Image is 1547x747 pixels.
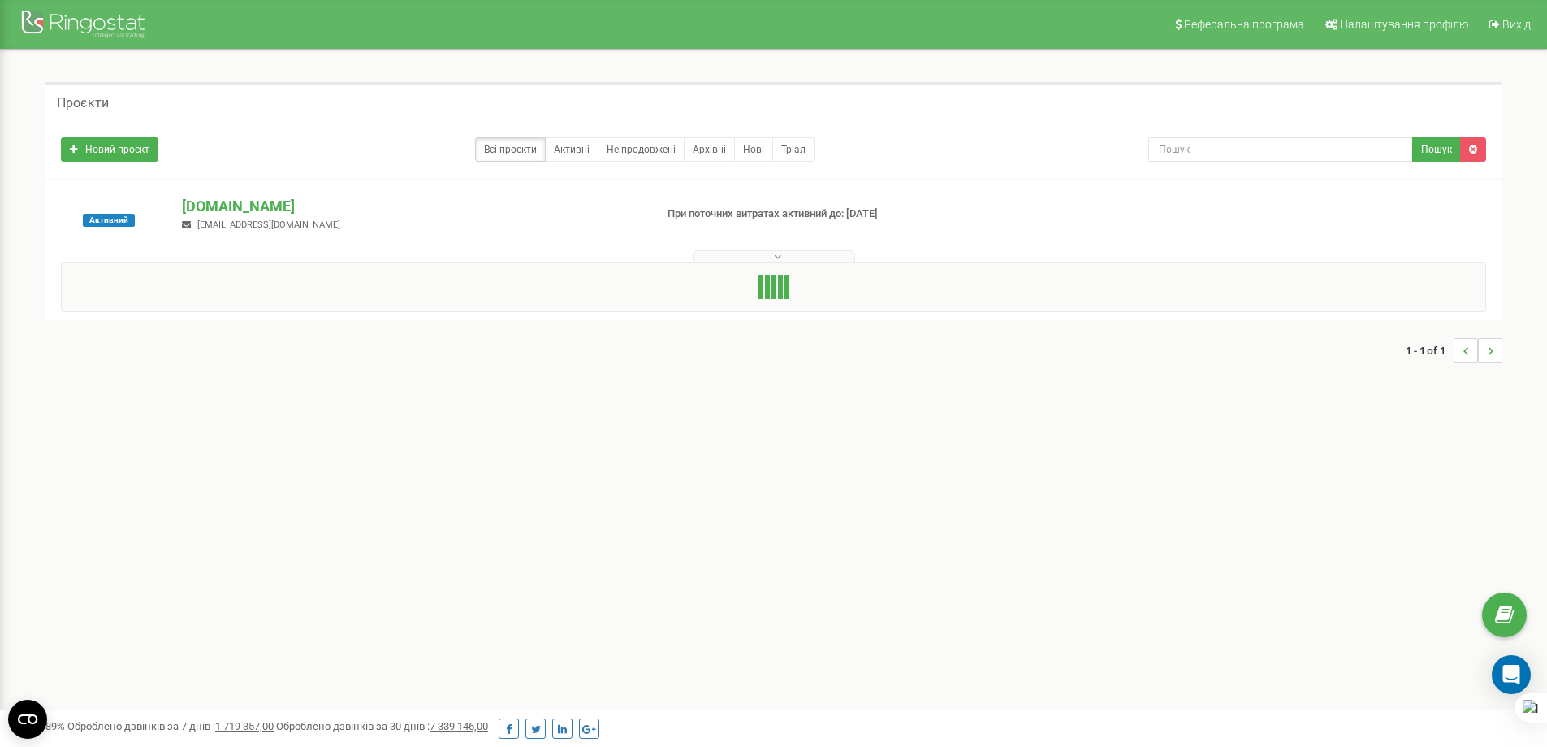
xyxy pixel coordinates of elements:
[1184,18,1304,31] span: Реферальна програма
[545,137,598,162] a: Активні
[61,137,158,162] a: Новий проєкт
[684,137,735,162] a: Архівні
[1148,137,1413,162] input: Пошук
[8,700,47,739] button: Open CMP widget
[57,96,109,111] h5: Проєкти
[67,720,274,732] span: Оброблено дзвінків за 7 днів :
[1340,18,1468,31] span: Налаштування профілю
[1406,322,1502,379] nav: ...
[430,720,488,732] u: 7 339 146,00
[1406,338,1454,363] span: 1 - 1 of 1
[772,137,815,162] a: Тріал
[475,137,546,162] a: Всі проєкти
[1502,18,1531,31] span: Вихід
[276,720,488,732] span: Оброблено дзвінків за 30 днів :
[734,137,773,162] a: Нові
[1412,137,1461,162] button: Пошук
[1492,655,1531,694] div: Open Intercom Messenger
[215,720,274,732] u: 1 719 357,00
[668,206,1005,222] p: При поточних витратах активний до: [DATE]
[83,214,135,227] span: Активний
[598,137,685,162] a: Не продовжені
[197,219,340,230] span: [EMAIL_ADDRESS][DOMAIN_NAME]
[182,196,641,217] p: [DOMAIN_NAME]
